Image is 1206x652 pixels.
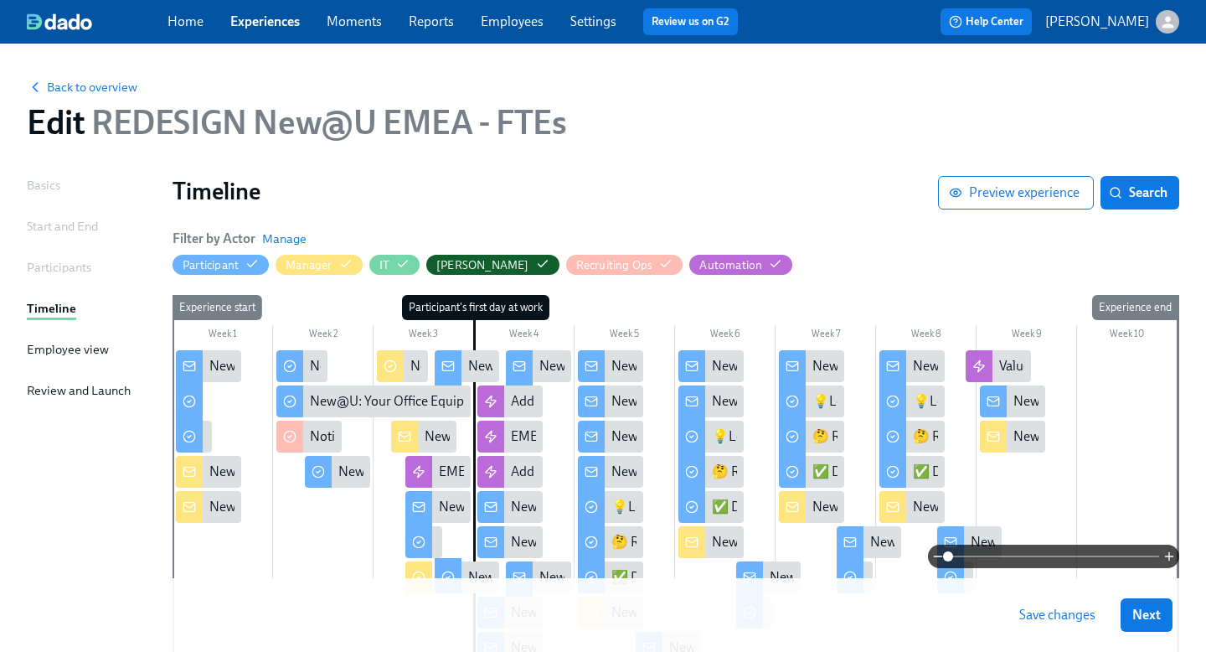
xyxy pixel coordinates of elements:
[369,255,420,275] button: IT
[425,427,738,446] div: New@U: Your New Hire's First 2 Days - What to Expect!
[310,427,527,446] div: Notify and perform background check
[879,421,945,453] div: 🤔 Reflect: What's Still On Your Mind?
[1008,598,1107,632] button: Save changes
[1112,184,1167,201] span: Search
[183,257,239,273] div: Hide Participant
[310,392,540,411] div: New@U: Your Office Equipment Stipend
[173,325,273,347] div: Week 1
[176,350,241,382] div: New@U: Welcome to Udemy - We’re So Happy You’re Here!
[949,13,1023,30] span: Help Center
[712,392,1091,411] div: New@U: Welcome to Udemy Week 3 — you’re finding your rhythm!
[712,463,872,481] div: 🤔 Reflect: Using AI at Work
[689,255,792,275] button: Automation
[511,533,889,551] div: New@U: A very big welcome to you from your EMEA People team!
[837,526,902,558] div: New@U: Weekly Values Reflection — Relentless Focus
[770,568,1070,587] div: New@U: Weekly Values Reflection - Act As One Team
[27,381,131,400] div: Review and Launch
[913,357,1184,375] div: New@U: Welcome to Week 5 — you made it! 🎉
[276,255,362,275] button: Manager
[27,79,137,96] span: Back to overview
[262,230,307,247] button: Manage
[652,13,729,30] a: Review us on G2
[209,498,372,516] div: New@U: New Hire IT Set Up
[870,533,1176,551] div: New@U: Weekly Values Reflection — Relentless Focus
[952,184,1080,201] span: Preview experience
[675,325,776,347] div: Week 6
[678,350,744,382] div: New@U: Lead with Confidence — Let’s Set You Up for Success
[578,456,643,488] div: New@U: Welcome to Week 2 at [GEOGRAPHIC_DATA] - you're off and running!
[377,350,428,382] div: New@U: Create {{participant.firstName}}'s onboarding plan
[812,463,989,481] div: ✅ Do: About Profile & UProps
[511,427,634,446] div: EMEA Slack Channels
[173,230,255,248] h6: Filter by Actor
[941,8,1032,35] button: Help Center
[611,357,858,375] div: New@U: Action Required Re: Your Benefits
[477,456,543,488] div: Add Managers to Slack Channel
[575,325,675,347] div: Week 5
[439,498,698,516] div: New@U: Coming into office on your first day?
[977,325,1077,347] div: Week 9
[812,357,1156,375] div: New@U: Welcome to Week 4 — you’re hitting your stride! 💪
[474,325,575,347] div: Week 4
[27,340,109,359] div: Employee view
[576,257,653,273] div: Hide Recruiting Ops
[876,325,977,347] div: Week 8
[27,13,167,30] a: dado
[779,491,844,523] div: New@U: Week 4 Onboarding for {{ participant.firstName }}- Connecting Purpose, Performance, and Re...
[286,257,332,273] div: Hide Manager
[879,386,945,417] div: 💡Learn: Check-In On Tools
[539,568,746,587] div: New@U: It's Time...For Some Swag!
[410,357,755,375] div: New@U: Create {{participant.firstName}}'s onboarding plan
[176,456,241,488] div: New@U: Congratulations on your new hire! 👏
[436,257,529,273] div: Hide John
[980,386,1045,417] div: New@U: It's Here! Your 5 Week Values Reflection
[578,421,643,453] div: New@U: Action Required Re: Your Benefits
[712,533,1149,551] div: New@U: Week 3 Onboarding for {{ participant.firstName }} - Udemy AI Tools
[1121,598,1172,632] button: Next
[405,456,471,488] div: EMEA Onboarding sessions
[327,13,382,29] a: Moments
[409,13,454,29] a: Reports
[611,427,858,446] div: New@U: Action Required Re: Your Benefits
[511,498,892,516] div: New@U: A very big welcome to you, from your EMEA People team!
[402,295,549,320] div: Participant's first day at work
[611,568,812,587] div: ✅ Do: Join a Community or Event!
[405,491,471,523] div: New@U: Coming into office on your first day?
[539,357,750,375] div: New@U: It's Time....For Some Swag!
[477,386,543,417] div: Add to Cohort Slack Group
[712,357,1061,375] div: New@U: Lead with Confidence — Let’s Set You Up for Success
[511,463,691,481] div: Add Managers to Slack Channel
[435,350,500,382] div: New@U: Get Ready for Your First Day at [GEOGRAPHIC_DATA]!
[477,491,543,523] div: New@U: A very big welcome to you, from your EMEA People team!
[879,456,945,488] div: ✅ Do: Keep Growing with Career Hub!
[678,421,744,453] div: 💡Learn: AI at [GEOGRAPHIC_DATA]
[1045,13,1149,31] p: [PERSON_NAME]
[678,456,744,488] div: 🤔 Reflect: Using AI at Work
[85,102,566,142] span: REDESIGN New@U EMEA - FTEs
[779,421,844,453] div: 🤔 Reflect: How Your Work Contributes
[481,13,544,29] a: Employees
[374,325,474,347] div: Week 3
[678,491,744,523] div: ✅ Do: Experiment with Prompting!
[776,325,876,347] div: Week 7
[779,456,844,488] div: ✅ Do: About Profile & UProps
[879,491,945,523] div: New@U: Week 5 Onboarding for {{ participant.firstName }} - Wrapping Up, for Now!
[1045,10,1179,34] button: [PERSON_NAME]
[477,526,543,558] div: New@U: A very big welcome to you from your EMEA People team!
[913,463,1137,481] div: ✅ Do: Keep Growing with Career Hub!
[643,8,738,35] button: Review us on G2
[779,386,844,417] div: 💡Learn: Purpose Driven Performance
[477,421,543,453] div: EMEA Slack Channels
[578,526,643,558] div: 🤔 Reflect: Belonging at Work
[27,299,76,318] div: Timeline
[812,427,1038,446] div: 🤔 Reflect: How Your Work Contributes
[27,258,91,277] div: Participants
[966,350,1031,382] div: Values Document Automation
[913,427,1128,446] div: 🤔 Reflect: What's Still On Your Mind?
[209,463,478,481] div: New@U: Congratulations on your new hire! 👏
[1100,176,1179,210] button: Search
[379,257,389,273] div: Hide IT
[1132,607,1161,624] span: Next
[1019,607,1095,624] span: Save changes
[173,176,938,206] h1: Timeline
